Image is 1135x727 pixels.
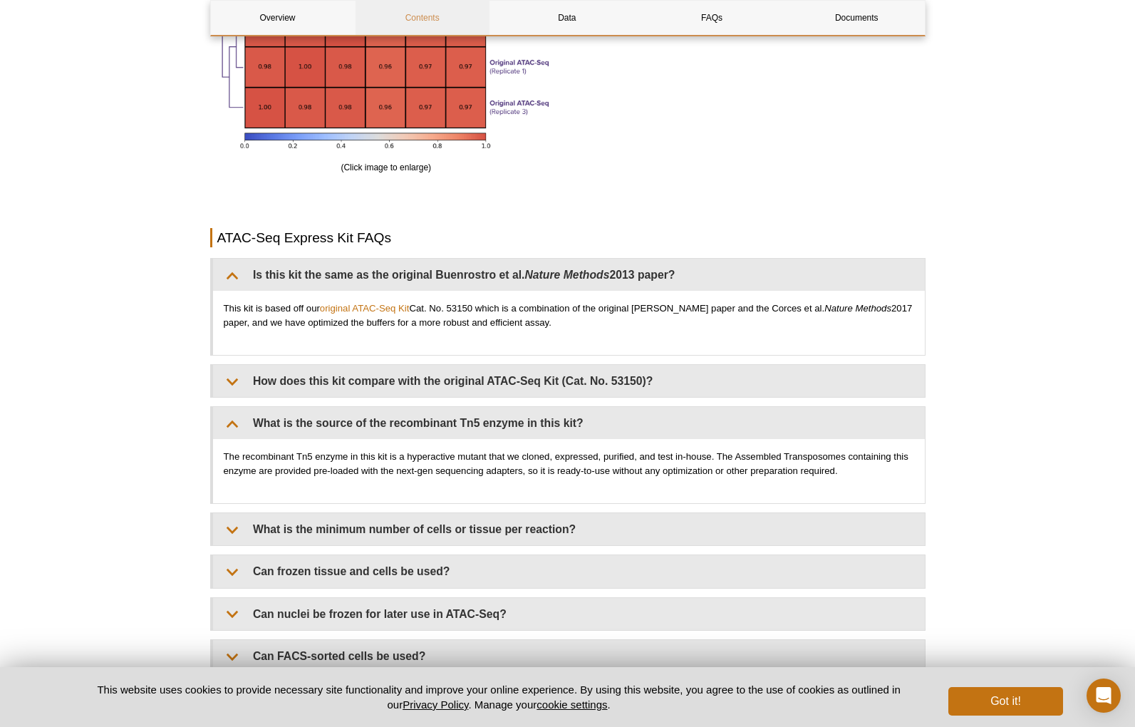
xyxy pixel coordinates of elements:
[537,698,607,711] button: cookie settings
[213,259,925,291] summary: Is this kit the same as the original Buenrostro et al.Nature Methods2013 paper?
[356,1,489,35] a: Contents
[500,1,634,35] a: Data
[213,555,925,587] summary: Can frozen tissue and cells be used?
[1087,679,1121,713] div: Open Intercom Messenger
[213,640,925,672] summary: Can FACS-sorted cells be used?
[645,1,779,35] a: FAQs
[213,513,925,545] summary: What is the minimum number of cells or tissue per reaction?
[213,365,925,397] summary: How does this kit compare with the original ATAC-Seq Kit (Cat. No. 53150)?
[211,1,345,35] a: Overview
[948,687,1062,716] button: Got it!
[73,682,926,712] p: This website uses cookies to provide necessary site functionality and improve your online experie...
[213,598,925,630] summary: Can nuclei be frozen for later use in ATAC-Seq?
[524,269,609,281] em: Nature Methods
[224,450,914,478] p: The recombinant Tn5 enzyme in this kit is a hyperactive mutant that we cloned, expressed, purifie...
[213,407,925,439] summary: What is the source of the recombinant Tn5 enzyme in this kit?
[403,698,468,711] a: Privacy Policy
[210,228,926,247] h2: ATAC-Seq Express Kit FAQs
[224,301,914,330] p: This kit is based off our Cat. No. 53150 which is a combination of the original [PERSON_NAME] pap...
[824,303,891,314] em: Nature Methods
[320,303,410,314] a: original ATAC-Seq Kit
[789,1,923,35] a: Documents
